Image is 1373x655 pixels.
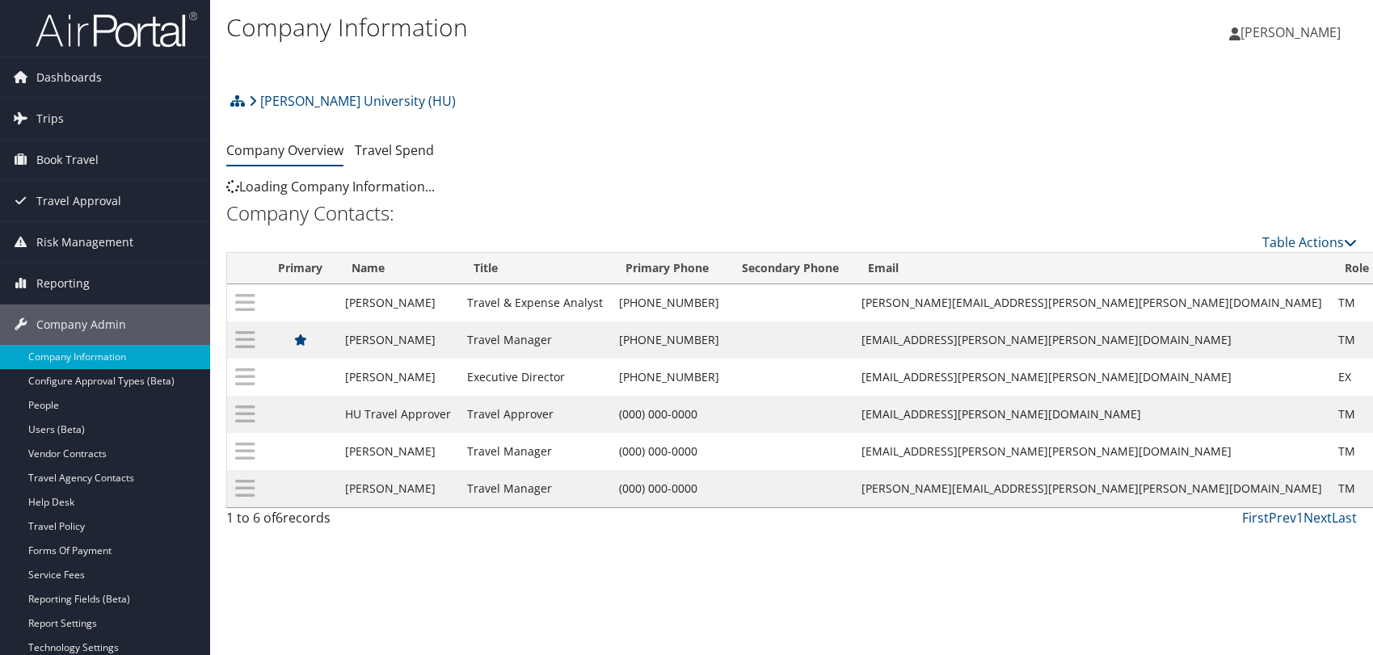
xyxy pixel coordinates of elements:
span: Book Travel [36,140,99,180]
td: [PERSON_NAME][EMAIL_ADDRESS][PERSON_NAME][PERSON_NAME][DOMAIN_NAME] [853,284,1330,321]
th: Title [459,253,611,284]
td: HU Travel Approver [337,396,459,433]
td: [PHONE_NUMBER] [611,359,727,396]
td: Travel & Expense Analyst [459,284,611,321]
td: (000) 000-0000 [611,433,727,470]
td: Executive Director [459,359,611,396]
th: Primary [263,253,337,284]
span: Company Admin [36,304,126,345]
td: [PERSON_NAME] [337,321,459,359]
a: Table Actions [1262,233,1357,251]
a: 1 [1296,509,1304,527]
img: airportal-logo.png [36,10,197,48]
th: Primary Phone [611,253,727,284]
td: [PERSON_NAME] [337,433,459,470]
a: Last [1332,509,1357,527]
a: Next [1304,509,1332,527]
td: [PHONE_NUMBER] [611,284,727,321]
a: First [1242,509,1269,527]
td: Travel Manager [459,321,611,359]
th: Secondary Phone [727,253,853,284]
td: [PERSON_NAME] [337,359,459,396]
td: [PERSON_NAME][EMAIL_ADDRESS][PERSON_NAME][PERSON_NAME][DOMAIN_NAME] [853,470,1330,507]
a: [PERSON_NAME] [1229,8,1357,57]
td: Travel Manager [459,433,611,470]
td: [EMAIL_ADDRESS][PERSON_NAME][PERSON_NAME][DOMAIN_NAME] [853,321,1330,359]
td: [EMAIL_ADDRESS][PERSON_NAME][PERSON_NAME][DOMAIN_NAME] [853,359,1330,396]
td: [EMAIL_ADDRESS][PERSON_NAME][DOMAIN_NAME] [853,396,1330,433]
span: Risk Management [36,222,133,262]
td: (000) 000-0000 [611,470,727,507]
td: Travel Manager [459,470,611,507]
a: Travel Spend [355,141,434,159]
span: Travel Approval [36,181,121,221]
th: Email [853,253,1330,284]
a: Company Overview [226,141,343,159]
td: [PHONE_NUMBER] [611,321,727,359]
h1: Company Information [226,10,980,44]
span: 6 [276,509,283,527]
span: Loading Company Information... [226,178,435,195]
th: Name [337,253,459,284]
td: [PERSON_NAME] [337,284,459,321]
span: Reporting [36,263,90,304]
a: Prev [1269,509,1296,527]
a: [PERSON_NAME] University (HU) [249,85,456,117]
h2: Company Contacts: [226,199,1357,227]
td: Travel Approver [459,396,611,433]
div: 1 to 6 of records [226,508,491,535]
span: Dashboards [36,57,102,98]
span: Trips [36,99,64,139]
td: [EMAIL_ADDRESS][PERSON_NAME][PERSON_NAME][DOMAIN_NAME] [853,433,1330,470]
td: (000) 000-0000 [611,396,727,433]
td: [PERSON_NAME] [337,470,459,507]
span: [PERSON_NAME] [1240,23,1341,41]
